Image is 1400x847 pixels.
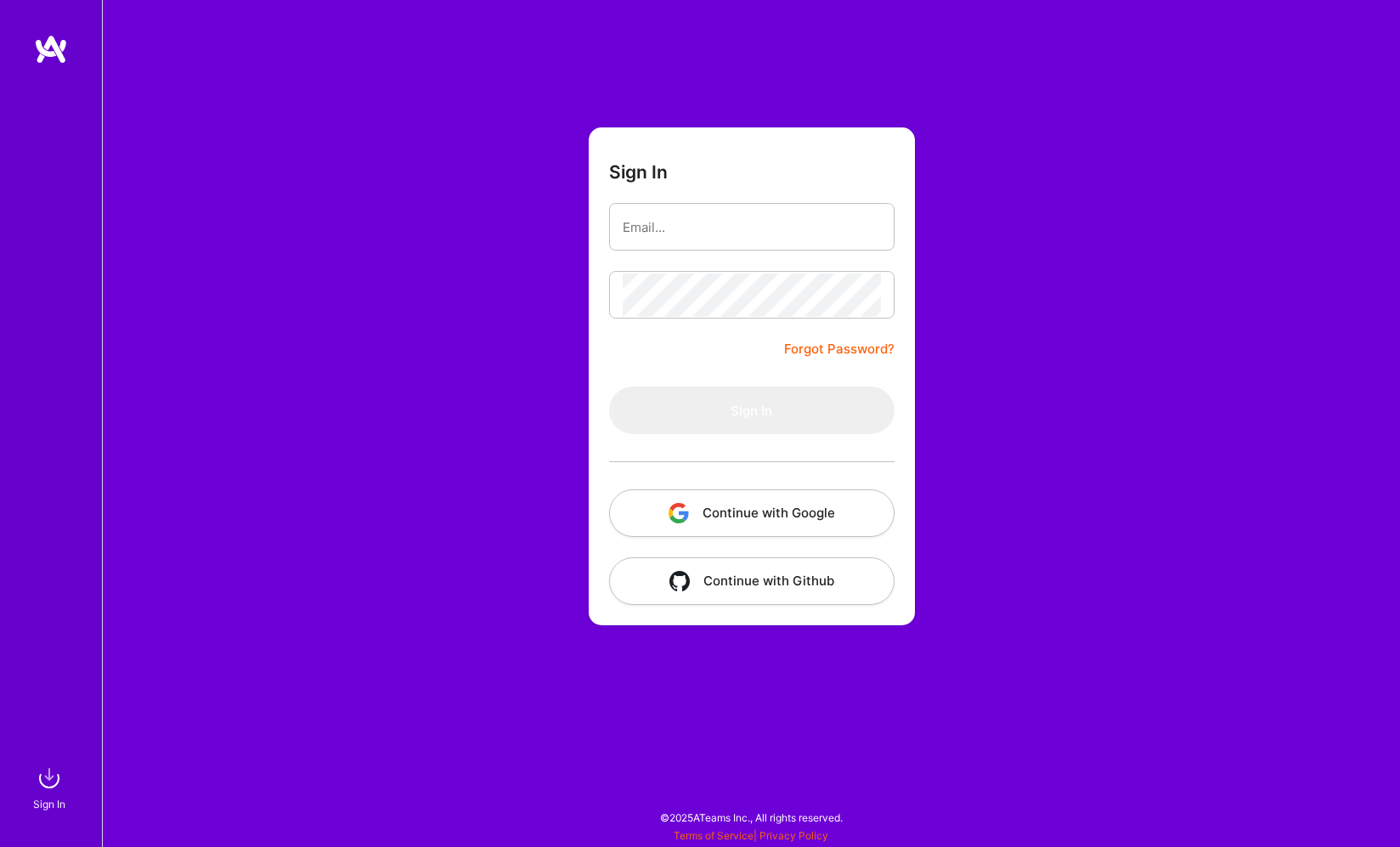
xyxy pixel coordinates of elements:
[609,161,668,183] h3: Sign In
[609,557,895,605] button: Continue with Github
[669,571,690,591] img: icon
[674,829,828,842] span: |
[34,34,68,65] img: logo
[669,503,689,523] img: icon
[36,761,66,813] a: sign inSign In
[102,796,1400,839] div: © 2025 ATeams Inc., All rights reserved.
[674,829,754,842] a: Terms of Service
[609,387,895,434] button: Sign In
[609,489,895,537] button: Continue with Google
[32,761,66,795] img: sign in
[784,339,895,359] a: Forgot Password?
[33,795,65,813] div: Sign In
[623,206,881,249] input: Email...
[759,829,828,842] a: Privacy Policy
